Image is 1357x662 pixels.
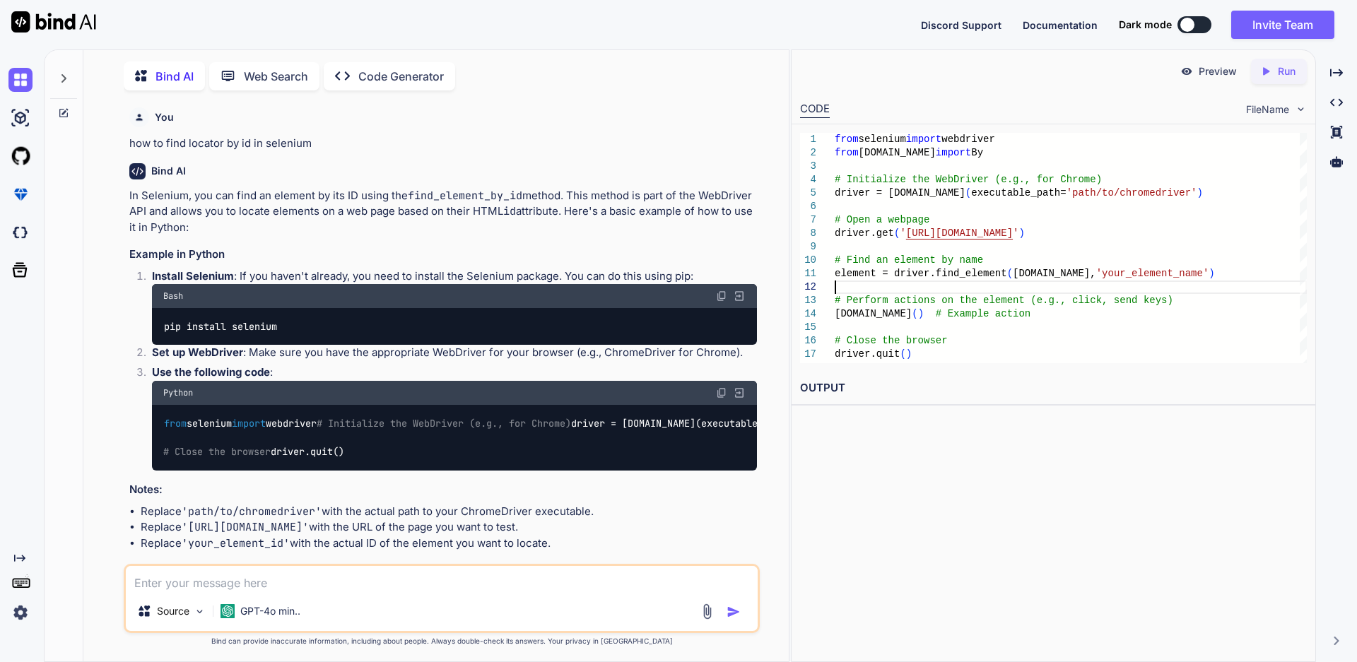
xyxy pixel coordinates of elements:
[800,160,816,173] div: 3
[163,319,278,334] code: pip install selenium
[1066,187,1197,199] span: 'path/to/chromedriver'
[699,603,715,620] img: attachment
[163,290,183,302] span: Bash
[1231,11,1334,39] button: Invite Team
[835,335,948,346] span: # Close the browser
[129,482,757,498] h3: Notes:
[155,110,174,124] h6: You
[1199,64,1237,78] p: Preview
[800,240,816,254] div: 9
[1246,102,1289,117] span: FileName
[835,268,1007,279] span: element = driver.find_element
[1095,268,1209,279] span: 'your_element_name'
[151,164,186,178] h6: Bind AI
[8,182,33,206] img: premium
[800,187,816,200] div: 5
[1197,187,1202,199] span: )
[800,101,830,118] div: CODE
[1119,18,1172,32] span: Dark mode
[835,227,894,239] span: driver.get
[900,227,905,239] span: '
[163,446,271,459] span: # Close the browser
[503,204,516,218] code: id
[164,417,187,430] span: from
[1018,227,1024,239] span: )
[900,348,905,360] span: (
[800,307,816,321] div: 14
[152,365,270,379] strong: Use the following code
[835,348,900,360] span: driver.quit
[800,227,816,240] div: 8
[835,254,983,266] span: # Find an element by name
[733,386,746,399] img: Open in Browser
[1278,64,1296,78] p: Run
[1023,19,1098,31] span: Documentation
[163,387,193,398] span: Python
[800,133,816,146] div: 1
[921,19,1001,31] span: Discord Support
[1180,65,1193,78] img: preview
[157,604,189,618] p: Source
[129,188,757,236] p: In Selenium, you can find an element by its ID using the method. This method is part of the WebDr...
[1013,268,1096,279] span: [DOMAIN_NAME],
[8,68,33,92] img: chat
[194,605,206,617] img: Pick Models
[941,134,995,145] span: webdriver
[835,134,859,145] span: from
[835,187,965,199] span: driver = [DOMAIN_NAME]
[800,280,816,294] div: 12
[8,106,33,130] img: ai-studio
[8,601,33,625] img: settings
[800,294,816,307] div: 13
[152,345,757,361] p: : Make sure you have the appropriate WebDriver for your browser (e.g., ChromeDriver for Chrome).
[244,68,308,85] p: Web Search
[11,11,96,32] img: Bind AI
[835,147,859,158] span: from
[917,308,923,319] span: )
[317,417,571,430] span: # Initialize the WebDriver (e.g., for Chrome)
[152,268,757,285] p: : If you haven't already, you need to install the Selenium package. You can do this using pip:
[129,247,757,263] h3: Example in Python
[129,562,757,579] h3: Additional Methods:
[905,348,911,360] span: )
[800,321,816,334] div: 15
[858,147,935,158] span: [DOMAIN_NAME]
[858,134,905,145] span: selenium
[835,214,929,225] span: # Open a webpage
[835,174,1102,185] span: # Initialize the WebDriver (e.g., for Chrome)
[8,144,33,168] img: githubLight
[716,387,727,398] img: copy
[912,308,917,319] span: (
[1209,268,1214,279] span: )
[1023,18,1098,32] button: Documentation
[408,189,522,203] code: find_element_by_id
[727,605,741,619] img: icon
[716,290,727,302] img: copy
[1132,295,1173,306] span: d keys)
[129,136,757,152] p: how to find locator by id in selenium
[152,269,234,283] strong: Install Selenium
[921,18,1001,32] button: Discord Support
[141,536,757,552] li: Replace with the actual ID of the element you want to locate.
[800,254,816,267] div: 10
[1006,268,1012,279] span: (
[152,345,243,359] strong: Set up WebDriver
[792,372,1315,405] h2: OUTPUT
[221,604,235,618] img: GPT-4o mini
[152,365,757,381] p: :
[971,147,983,158] span: By
[1295,103,1307,115] img: chevron down
[800,213,816,227] div: 7
[124,636,760,646] p: Bind can provide inaccurate information, including about people. Always double-check its answers....
[894,227,900,239] span: (
[935,308,1030,319] span: # Example action
[141,519,757,536] li: Replace with the URL of the page you want to test.
[8,220,33,244] img: darkCloudIdeIcon
[835,308,912,319] span: [DOMAIN_NAME]
[800,200,816,213] div: 6
[905,227,1012,239] span: [URL][DOMAIN_NAME]
[358,68,444,85] p: Code Generator
[800,173,816,187] div: 4
[835,295,1132,306] span: # Perform actions on the element (e.g., click, sen
[905,134,941,145] span: import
